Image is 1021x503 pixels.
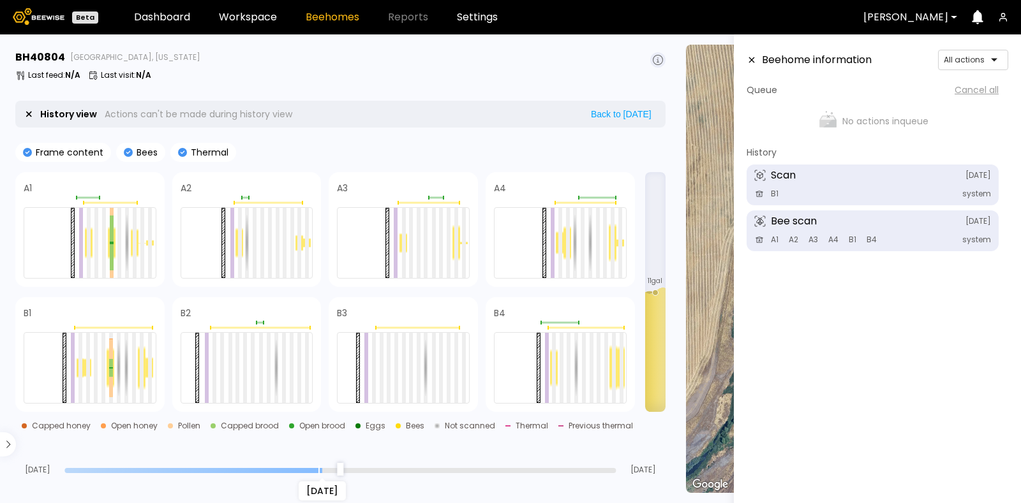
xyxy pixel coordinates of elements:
p: Thermal [187,148,228,157]
div: Not scanned [445,422,495,430]
h4: B1 [24,309,31,317]
div: Eggs [366,422,385,430]
h4: B2 [181,309,191,317]
div: Open brood [299,422,345,430]
div: Previous thermal [569,422,633,430]
span: Reports [388,12,428,22]
span: [DATE] [965,217,991,225]
span: A3 [805,233,822,246]
h4: Queue [747,85,777,94]
a: Open this area in Google Maps (opens a new window) [689,476,731,493]
span: Cancel all [955,85,999,94]
h4: B3 [337,309,347,317]
p: Frame content [32,148,103,157]
h4: A1 [24,184,32,193]
p: History view [40,110,97,119]
a: Dashboard [134,12,190,22]
h4: History [747,148,777,157]
a: Workspace [219,12,277,22]
span: [GEOGRAPHIC_DATA], [US_STATE] [70,54,200,61]
p: Actions can't be made during history view [105,110,292,119]
p: Last visit : [101,71,151,79]
h3: Beehome information [762,55,872,65]
h4: B4 [494,309,505,317]
div: [DATE] [299,481,346,500]
h4: A4 [494,184,506,193]
div: Thermal [516,422,548,430]
a: Settings [457,12,498,22]
span: [DATE] [15,466,59,474]
div: Beta [72,11,98,24]
div: Capped brood [221,422,279,430]
p: Last feed : [28,71,80,79]
img: Beewise logo [13,8,64,25]
h4: A2 [181,184,191,193]
b: N/A [65,69,80,80]
span: B1 [767,187,782,200]
span: B1 [845,233,860,246]
img: Google [689,476,731,493]
div: Open honey [111,422,158,430]
span: [DATE] [965,171,991,179]
button: Back to [DATE] [587,108,655,120]
h3: Scan [771,170,796,180]
div: No actions in queue [747,102,999,140]
span: A4 [824,233,842,246]
span: A2 [785,233,802,246]
h3: BH 40804 [15,52,65,62]
b: N/A [136,69,151,80]
span: [DATE] [622,466,666,474]
h3: Bee scan [771,216,817,226]
div: Pollen [178,422,200,430]
div: Capped honey [32,422,91,430]
a: Beehomes [306,12,359,22]
span: system [962,190,991,198]
div: Bees [406,422,424,430]
span: system [962,236,991,244]
h4: A3 [337,184,348,193]
p: Bees [133,148,158,157]
span: 11 gal [648,278,662,284]
span: A1 [767,233,782,246]
span: B4 [863,233,881,246]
